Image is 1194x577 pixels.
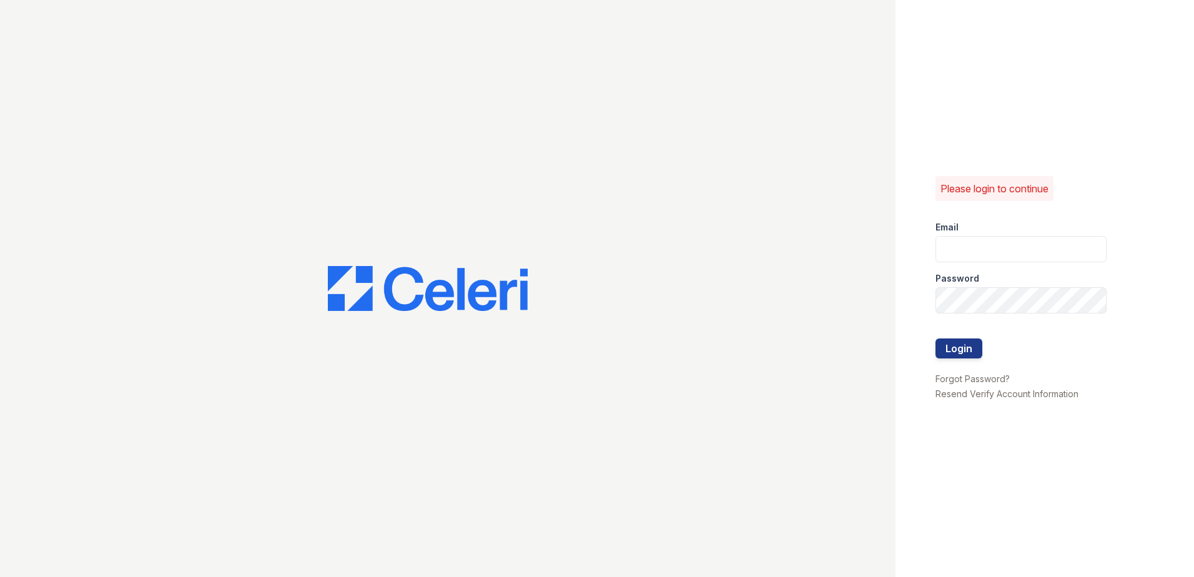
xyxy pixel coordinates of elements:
button: Login [935,338,982,358]
label: Password [935,272,979,285]
label: Email [935,221,959,234]
p: Please login to continue [940,181,1048,196]
img: CE_Logo_Blue-a8612792a0a2168367f1c8372b55b34899dd931a85d93a1a3d3e32e68fde9ad4.png [328,266,528,311]
a: Resend Verify Account Information [935,388,1078,399]
a: Forgot Password? [935,373,1010,384]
